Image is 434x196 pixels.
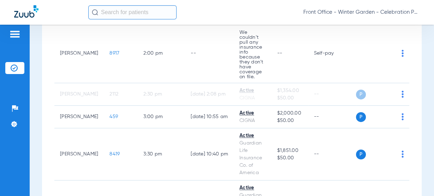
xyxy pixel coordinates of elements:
[308,83,356,106] td: --
[185,128,234,180] td: [DATE] 10:40 PM
[109,152,120,157] span: 8419
[239,117,266,124] div: CIGNA
[303,9,420,16] span: Front Office - Winter Garden - Celebration Pediatric Dentistry
[277,87,303,94] span: $1,354.00
[277,117,303,124] span: $50.00
[308,128,356,180] td: --
[239,94,266,102] div: CIGNA
[277,51,283,56] span: --
[239,140,266,177] div: Guardian Life Insurance Co. of America
[399,162,434,196] iframe: Chat Widget
[356,149,366,159] span: P
[356,112,366,122] span: P
[54,24,104,83] td: [PERSON_NAME]
[239,132,266,140] div: Active
[402,50,404,57] img: group-dot-blue.svg
[54,83,104,106] td: [PERSON_NAME]
[356,90,366,99] span: P
[138,128,185,180] td: 3:30 PM
[308,106,356,128] td: --
[185,24,234,83] td: --
[277,154,303,162] span: $50.00
[386,50,393,57] img: x.svg
[277,94,303,102] span: $50.00
[402,113,404,120] img: group-dot-blue.svg
[386,113,393,120] img: x.svg
[239,110,266,117] div: Active
[239,87,266,94] div: Active
[54,106,104,128] td: [PERSON_NAME]
[402,91,404,98] img: group-dot-blue.svg
[14,5,38,18] img: Zuub Logo
[308,24,356,83] td: Self-pay
[185,106,234,128] td: [DATE] 10:55 AM
[109,114,118,119] span: 459
[185,83,234,106] td: [DATE] 2:08 PM
[402,151,404,158] img: group-dot-blue.svg
[109,92,118,97] span: 2112
[277,147,303,154] span: $1,851.00
[88,5,177,19] input: Search for patients
[239,184,266,192] div: Active
[109,51,119,56] span: 8917
[92,9,98,16] img: Search Icon
[138,83,185,106] td: 2:30 PM
[54,128,104,180] td: [PERSON_NAME]
[138,106,185,128] td: 3:00 PM
[386,151,393,158] img: x.svg
[9,30,20,38] img: hamburger-icon
[239,30,266,79] p: We couldn’t pull any insurance info because they don’t have coverage on file.
[277,110,303,117] span: $2,000.00
[386,91,393,98] img: x.svg
[138,24,185,83] td: 2:00 PM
